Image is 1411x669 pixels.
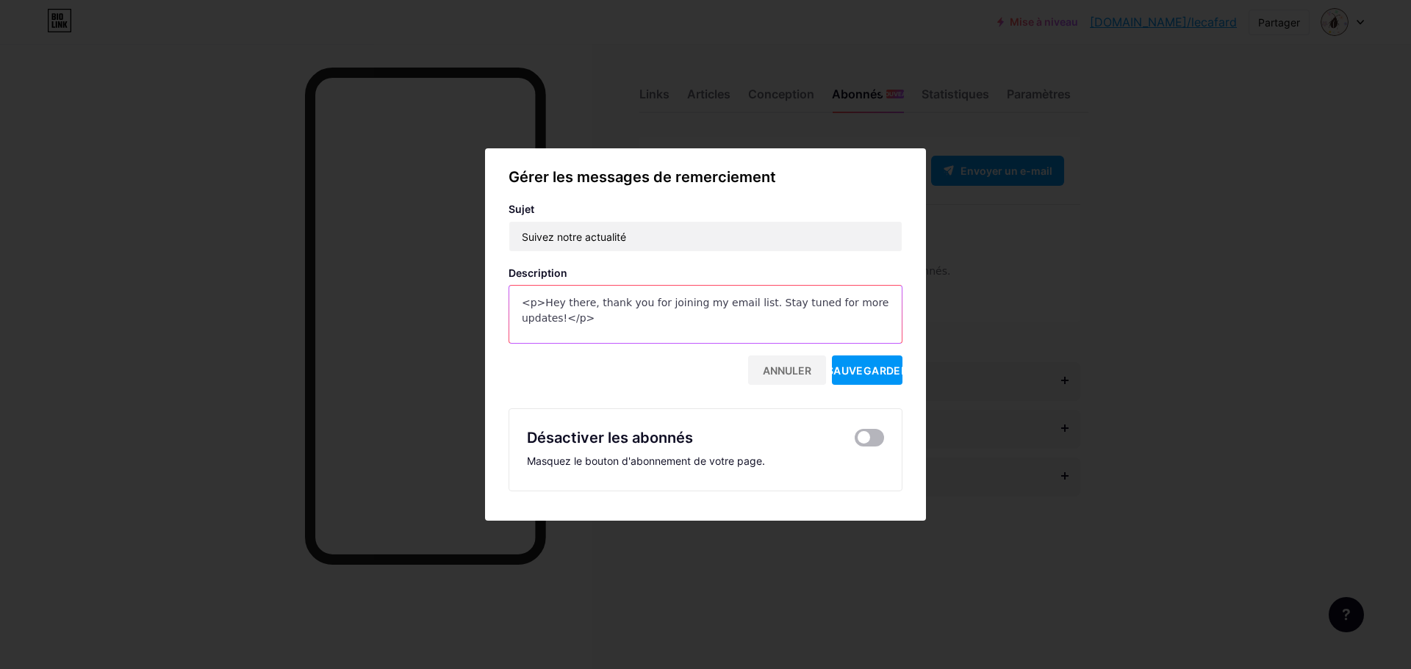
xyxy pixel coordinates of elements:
[509,203,534,215] font: Sujet
[832,355,902,385] button: Sauvegarder
[509,267,567,279] font: Description
[509,222,902,251] input: Merci de vous joindre à nous
[763,364,811,377] font: Annuler
[827,364,908,377] font: Sauvegarder
[527,455,765,467] font: Masquez le bouton d'abonnement de votre page.
[509,168,776,186] font: Gérer les messages de remerciement
[527,429,693,446] font: Désactiver les abonnés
